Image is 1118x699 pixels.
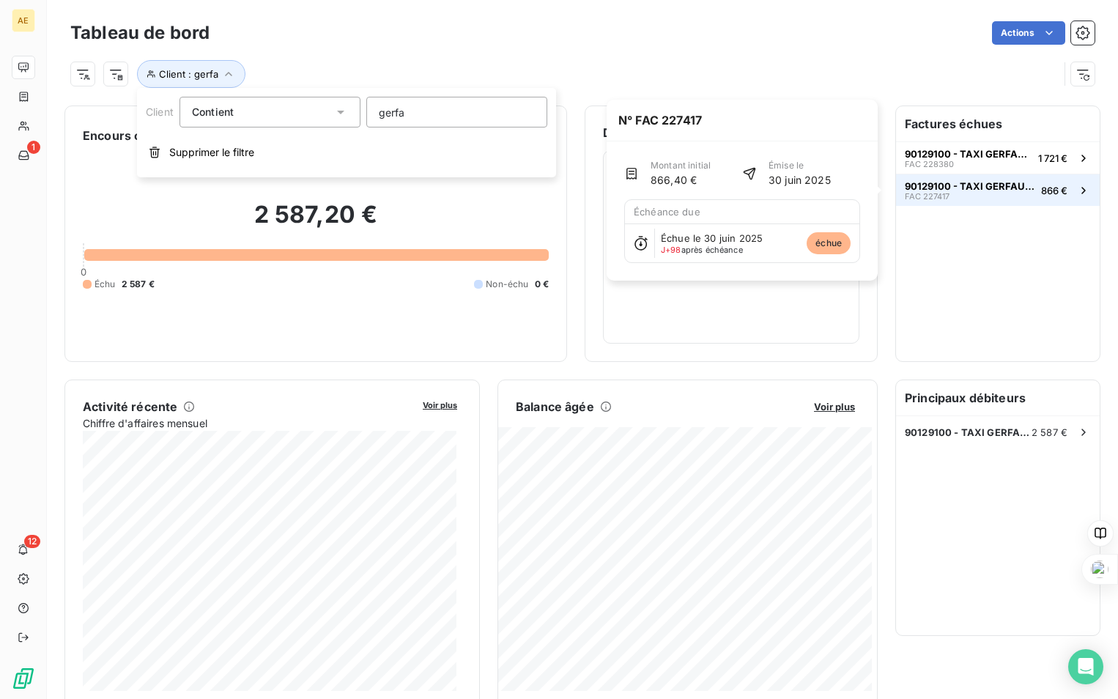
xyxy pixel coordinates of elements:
span: 2 587 € [1032,426,1067,438]
button: Supprimer le filtre [137,136,556,169]
span: Voir plus [423,400,457,410]
span: Échéance due [634,206,700,218]
span: 1 [27,141,40,154]
input: placeholder [366,97,547,127]
h6: Encours client [83,127,166,144]
span: 12 [24,535,40,548]
span: 0 € [535,278,549,291]
h3: Tableau de bord [70,20,210,46]
h6: Factures échues [896,106,1100,141]
span: Échu [95,278,116,291]
div: AE [12,9,35,32]
span: 866 € [1041,185,1067,196]
span: FAC 228380 [905,160,954,169]
span: 1 721 € [1038,152,1067,164]
span: Contient [192,106,234,118]
h6: Activité récente [83,398,177,415]
span: 30 juin 2025 [769,172,831,188]
span: Supprimer le filtre [169,145,254,160]
img: Logo LeanPay [12,667,35,690]
span: N° FAC 227417 [607,100,714,141]
span: Chiffre d'affaires mensuel [83,415,412,431]
span: Client : gerfa [159,68,218,80]
span: 866,40 € [651,172,711,188]
span: Voir plus [814,401,855,413]
button: 90129100 - TAXI GERFAULTFAC 2283801 721 € [896,141,1100,174]
h6: DSO [603,124,628,141]
span: 90129100 - TAXI GERFAULT [905,426,1032,438]
button: Client : gerfa [137,60,245,88]
h6: Balance âgée [516,398,594,415]
span: Non-échu [486,278,528,291]
span: Client [146,106,174,118]
span: FAC 227417 [905,192,949,201]
span: 90129100 - TAXI GERFAULT [905,148,1032,160]
h6: Principaux débiteurs [896,380,1100,415]
span: échue [807,232,851,254]
span: Émise le [769,159,831,172]
span: 0 [81,266,86,278]
span: J+98 [661,245,681,255]
h2: 2 587,20 € [83,200,549,244]
div: Open Intercom Messenger [1068,649,1103,684]
span: 90129100 - TAXI GERFAULT [905,180,1035,192]
span: Montant initial [651,159,711,172]
button: Voir plus [418,398,462,411]
span: Échue le 30 juin 2025 [661,232,763,244]
span: après échéance [661,245,743,254]
button: Voir plus [810,400,859,413]
button: 90129100 - TAXI GERFAULTFAC 227417866 € [896,174,1100,206]
button: Actions [992,21,1065,45]
span: 2 587 € [122,278,155,291]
